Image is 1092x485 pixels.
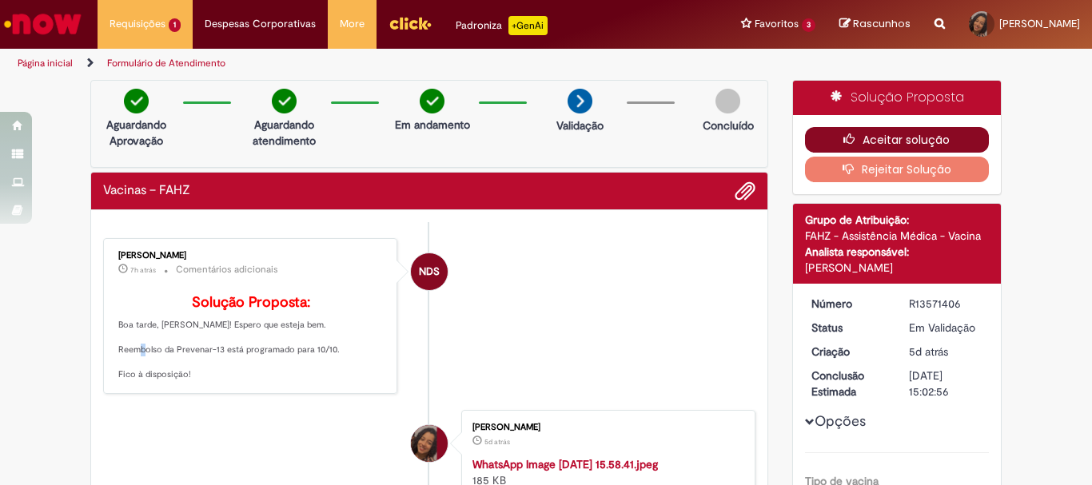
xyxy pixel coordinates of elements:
[556,117,604,133] p: Validação
[799,320,898,336] dt: Status
[340,16,365,32] span: More
[103,184,190,198] h2: Vacinas – FAHZ Histórico de tíquete
[909,368,983,400] div: [DATE] 15:02:56
[839,17,911,32] a: Rascunhos
[169,18,181,32] span: 1
[909,344,983,360] div: 26/09/2025 16:02:52
[802,18,815,32] span: 3
[805,127,990,153] button: Aceitar solução
[805,228,990,244] div: FAHZ - Assistência Médica - Vacina
[205,16,316,32] span: Despesas Corporativas
[124,89,149,113] img: check-circle-green.png
[909,344,948,359] time: 26/09/2025 16:02:52
[411,425,448,462] div: Josiana Carla Rosa Oliveira
[508,16,548,35] p: +GenAi
[420,89,444,113] img: check-circle-green.png
[110,16,165,32] span: Requisições
[107,57,225,70] a: Formulário de Atendimento
[411,253,448,290] div: Natan dos Santos Nunes
[245,117,323,149] p: Aguardando atendimento
[755,16,799,32] span: Favoritos
[805,212,990,228] div: Grupo de Atribuição:
[999,17,1080,30] span: [PERSON_NAME]
[909,320,983,336] div: Em Validação
[192,293,310,312] b: Solução Proposta:
[389,11,432,35] img: click_logo_yellow_360x200.png
[793,81,1002,115] div: Solução Proposta
[419,252,440,291] span: NDS
[735,181,755,201] button: Adicionar anexos
[799,344,898,360] dt: Criação
[568,89,592,113] img: arrow-next.png
[805,244,990,260] div: Analista responsável:
[484,437,510,447] time: 26/09/2025 16:02:46
[805,260,990,276] div: [PERSON_NAME]
[853,16,911,31] span: Rascunhos
[118,295,385,381] p: Boa tarde, [PERSON_NAME]! Espero que esteja bem. Reembolso da Prevenar-13 está programado para 10...
[472,457,658,471] a: WhatsApp Image [DATE] 15.58.41.jpeg
[909,344,948,359] span: 5d atrás
[799,368,898,400] dt: Conclusão Estimada
[703,117,754,133] p: Concluído
[18,57,73,70] a: Página inicial
[395,117,470,133] p: Em andamento
[909,296,983,312] div: R13571406
[98,117,175,149] p: Aguardando Aprovação
[484,437,510,447] span: 5d atrás
[12,49,716,78] ul: Trilhas de página
[456,16,548,35] div: Padroniza
[130,265,156,275] span: 7h atrás
[118,251,385,260] div: [PERSON_NAME]
[176,263,278,276] small: Comentários adicionais
[799,296,898,312] dt: Número
[715,89,740,113] img: img-circle-grey.png
[472,423,739,432] div: [PERSON_NAME]
[272,89,297,113] img: check-circle-green.png
[130,265,156,275] time: 30/09/2025 14:53:50
[805,157,990,182] button: Rejeitar Solução
[2,8,84,40] img: ServiceNow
